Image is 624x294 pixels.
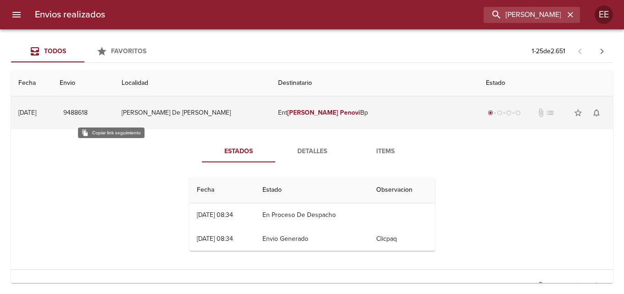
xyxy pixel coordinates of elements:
div: Tabs detalle de guia [202,140,422,162]
div: [DATE] [18,109,36,116]
th: Observacion [369,177,435,203]
span: Tiene documentos adjuntos [536,282,546,291]
em: Penovi [331,282,351,290]
div: [DATE] 08:34 [197,211,233,219]
table: Tabla de seguimiento [189,177,435,251]
td: En Proceso De Despacho [255,203,369,227]
td: Clicpaq [369,227,435,251]
div: Entregado [486,282,523,291]
span: radio_button_unchecked [506,110,512,116]
div: [DATE] 08:34 [197,235,233,243]
th: Estado [255,177,369,203]
span: radio_button_checked [488,110,493,116]
th: Estado [479,70,613,96]
th: Envio [52,70,114,96]
div: Tabs Envios [11,40,158,62]
span: radio_button_unchecked [515,110,521,116]
span: star_border [574,108,583,117]
td: Envio Generado [255,227,369,251]
span: notifications_none [592,108,601,117]
span: Todos [44,47,66,55]
div: [DATE] [18,282,36,290]
td: Ent Bp [271,96,479,129]
button: Activar notificaciones [587,104,606,122]
em: [PERSON_NAME] [287,109,338,116]
span: notifications_none [592,282,601,291]
em: [PERSON_NAME] [278,282,329,290]
span: No tiene documentos adjuntos [536,108,546,117]
span: 9415428 [63,281,88,292]
th: Fecha [189,177,255,203]
span: No tiene pedido asociado [546,108,555,117]
span: No tiene pedido asociado [546,282,555,291]
th: Fecha [11,70,52,96]
div: Generado [486,108,523,117]
input: buscar [484,7,564,23]
span: Pagina anterior [569,46,591,55]
span: Estados [207,146,270,157]
button: Agregar a favoritos [569,104,587,122]
span: star_border [574,282,583,291]
em: Penovi [340,109,360,116]
span: Items [354,146,417,157]
span: radio_button_unchecked [497,110,502,116]
p: 1 - 25 de 2.651 [532,47,565,56]
th: Localidad [114,70,271,96]
span: Detalles [281,146,343,157]
div: Abrir información de usuario [595,6,613,24]
span: Favoritos [111,47,146,55]
span: 9488618 [63,107,88,119]
th: Destinatario [271,70,479,96]
h6: Envios realizados [35,7,105,22]
button: 9488618 [60,105,91,122]
span: Pagina siguiente [591,40,613,62]
div: EE [595,6,613,24]
button: menu [6,4,28,26]
td: [PERSON_NAME] De [PERSON_NAME] [114,96,271,129]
